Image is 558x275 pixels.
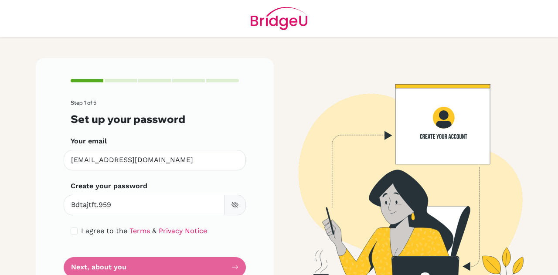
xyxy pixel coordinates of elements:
[129,227,150,235] a: Terms
[71,99,96,106] span: Step 1 of 5
[71,113,239,126] h3: Set up your password
[71,136,107,146] label: Your email
[71,181,147,191] label: Create your password
[81,227,127,235] span: I agree to the
[152,227,157,235] span: &
[64,150,246,170] input: Insert your email*
[159,227,207,235] a: Privacy Notice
